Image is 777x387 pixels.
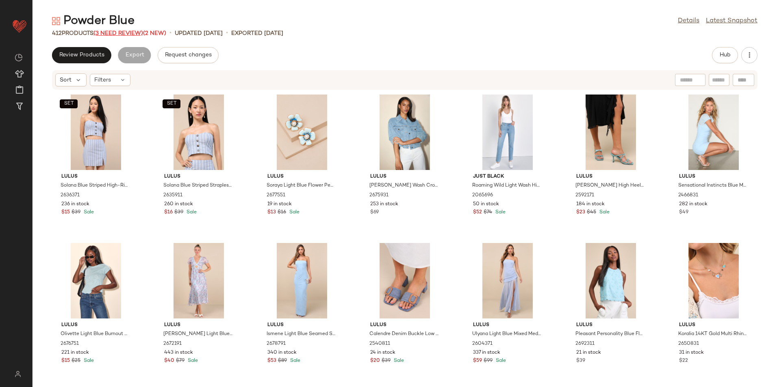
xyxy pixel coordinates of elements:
[61,331,130,338] span: Olivette Light Blue Burnout Lettuce Edge Baby Tee
[167,101,177,107] span: SET
[679,357,688,365] span: $22
[164,349,193,357] span: 443 in stock
[82,210,94,215] span: Sale
[679,322,748,329] span: Lulus
[163,331,232,338] span: [PERSON_NAME] Light Blue Floral Puff Sleeve Midi Dress
[370,357,380,365] span: $20
[706,16,757,26] a: Latest Snapshot
[55,243,137,318] img: 2676751_01_hero_2025-06-26.jpg
[94,76,111,84] span: Filters
[576,173,645,181] span: Lulus
[370,209,379,216] span: $69
[598,210,610,215] span: Sale
[158,243,240,318] img: 2672191_02_fullbody.jpg
[61,322,130,329] span: Lulus
[52,30,62,37] span: 412
[673,243,755,318] img: 12513761_2650831.jpg
[267,349,297,357] span: 340 in stock
[164,322,233,329] span: Lulus
[267,209,276,216] span: $13
[267,182,336,189] span: Soraya Light Blue Flower Pearl Stud Earrings
[678,16,699,26] a: Details
[288,210,300,215] span: Sale
[164,357,174,365] span: $40
[719,52,731,58] span: Hub
[61,209,70,216] span: $15
[473,349,500,357] span: 337 in stock
[473,201,499,208] span: 50 in stock
[72,357,80,365] span: $25
[587,209,596,216] span: $45
[678,182,747,189] span: Sensational Instincts Blue Mesh Ruched Bodycon Mini Dress
[163,182,232,189] span: Solana Blue Striped Strapless Button-Front Top
[267,322,336,329] span: Lulus
[576,357,585,365] span: $39
[392,358,404,363] span: Sale
[678,340,699,348] span: 2650831
[10,371,26,377] img: svg%3e
[369,182,438,189] span: [PERSON_NAME] Wash Cropped Denim Jacket
[61,349,89,357] span: 221 in stock
[93,30,143,37] span: (3 Need Review)
[61,201,89,208] span: 236 in stock
[267,357,276,365] span: $53
[60,76,72,84] span: Sort
[679,173,748,181] span: Lulus
[226,28,228,38] span: •
[261,243,343,318] img: 2678791_01_hero.jpg
[175,29,223,38] p: updated [DATE]
[289,358,300,363] span: Sale
[570,243,652,318] img: 2692311_02_front_2025-06-25.jpg
[60,99,78,108] button: SET
[678,192,698,199] span: 2466831
[473,322,542,329] span: Lulus
[570,95,652,170] img: 12630101_2592171.jpg
[158,47,219,63] button: Request changes
[163,99,180,108] button: SET
[186,358,198,363] span: Sale
[484,357,493,365] span: $99
[473,357,482,365] span: $59
[61,357,70,365] span: $15
[494,358,506,363] span: Sale
[576,201,605,208] span: 184 in stock
[364,243,446,318] img: 12459161_2540811.jpg
[143,30,166,37] span: (2 New)
[575,331,645,338] span: Pleasant Personality Blue Floral Embroidered Crew Neck Tank Top
[176,357,184,365] span: $79
[575,182,645,189] span: [PERSON_NAME] High Heel Slide Sandals
[364,95,446,170] img: 2675931_01_hero_2025-06-30.jpg
[63,101,74,107] span: SET
[575,340,595,348] span: 2692311
[158,95,240,170] img: 12701101_2635911.jpg
[278,357,287,365] span: $89
[165,52,212,58] span: Request changes
[472,331,541,338] span: Ulyana Light Blue Mixed Media Strapless Maxi Dress
[678,331,747,338] span: Koralia 14KT Gold Multi Rhinestone Charm Necklace
[61,192,80,199] span: 2636371
[164,173,233,181] span: Lulus
[61,173,130,181] span: Lulus
[15,54,23,62] img: svg%3e
[169,28,171,38] span: •
[679,209,688,216] span: $49
[494,210,506,215] span: Sale
[473,173,542,181] span: Just Black
[576,209,585,216] span: $23
[174,209,183,216] span: $39
[467,95,549,170] img: 10137641_2065696.jpg
[59,52,104,58] span: Review Products
[278,209,286,216] span: $16
[163,192,182,199] span: 2635911
[679,349,704,357] span: 31 in stock
[576,322,645,329] span: Lulus
[82,358,94,363] span: Sale
[575,192,594,199] span: 2592171
[484,209,492,216] span: $74
[467,243,549,318] img: 2604371_01_hero.jpg
[52,17,60,25] img: svg%3e
[382,357,391,365] span: $39
[61,340,79,348] span: 2676751
[267,173,336,181] span: Lulus
[370,173,439,181] span: Lulus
